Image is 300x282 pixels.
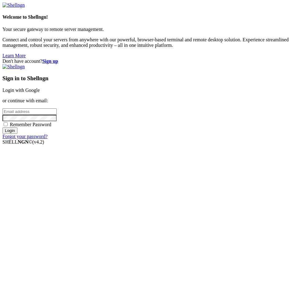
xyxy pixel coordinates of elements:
[2,139,44,145] span: SHELL ©
[10,122,51,127] span: Remember Password
[2,88,40,93] a: Login with Google
[32,139,44,145] span: 4.2.0
[2,64,25,70] img: Shellngn
[42,58,58,64] a: Sign up
[2,58,298,64] div: Don't have account?
[2,53,26,58] a: Learn More
[2,27,298,32] p: Your secure gateway to remote server management.
[2,37,298,48] p: Connect and control your servers from anywhere with our powerful, browser-based terminal and remo...
[2,98,298,103] p: or continue with email:
[2,2,25,8] img: Shellngn
[4,122,8,126] input: Remember Password
[2,14,298,20] h4: Welcome to Shellngn!
[2,134,47,139] a: Forgot your password?
[2,127,17,134] input: Login
[18,139,29,145] b: NGN
[2,108,57,115] input: Email address
[2,75,298,82] h3: Sign in to Shellngn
